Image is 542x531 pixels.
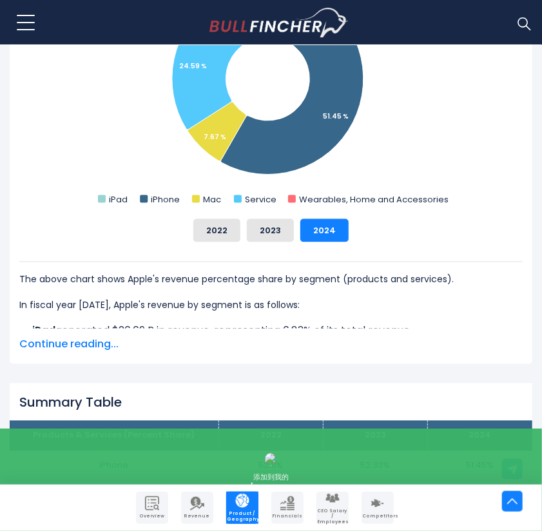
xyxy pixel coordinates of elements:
[203,193,221,206] text: Mac
[362,492,394,524] a: Company Competitors
[182,514,212,519] span: Revenue
[109,193,128,206] text: iPad
[19,262,523,463] div: The for Apple is the iPhone, which represents 51.45% of its total revenue. The for Apple is the i...
[299,193,449,206] text: Wearables, Home and Accessories
[227,511,257,522] span: Product / Geography
[19,298,523,313] p: In fiscal year [DATE], Apple's revenue by segment is as follows:
[19,395,523,410] h2: Summary Table
[428,421,532,451] th: 2024
[323,111,349,121] tspan: 51.45 %
[218,421,323,451] th: 2022
[316,492,349,524] a: Company Employees
[204,132,226,142] tspan: 7.67 %
[137,514,167,519] span: Overview
[19,323,523,339] li: generated $26.69 B in revenue, representing 6.83% of its total revenue.
[318,508,347,525] span: CEO Salary / Employees
[151,193,180,206] text: iPhone
[19,272,523,287] p: The above chart shows Apple's revenue percentage share by segment (products and services).
[245,193,276,206] text: Service
[363,514,392,519] span: Competitors
[136,492,168,524] a: Company Overview
[181,492,213,524] a: Company Revenue
[209,8,349,37] img: Bullfincher logo
[324,421,428,451] th: 2023
[273,514,302,519] span: Financials
[271,492,304,524] a: Company Financials
[19,337,523,352] span: Continue reading...
[32,323,55,338] b: iPad
[226,492,258,524] a: Company Product/Geography
[179,61,207,71] tspan: 24.59 %
[209,8,348,37] a: Go to homepage
[10,421,218,451] th: Products & Services (Percent Share)
[247,219,294,242] button: 2023
[300,219,349,242] button: 2024
[193,219,240,242] button: 2022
